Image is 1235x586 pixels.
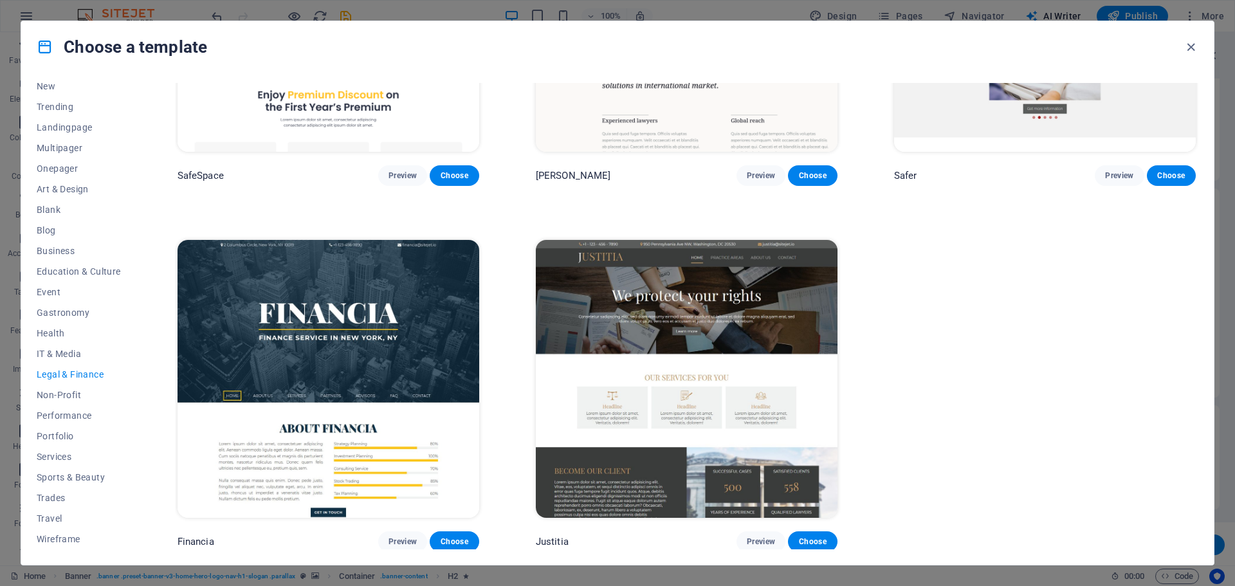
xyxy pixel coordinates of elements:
[37,446,121,467] button: Services
[747,536,775,547] span: Preview
[736,165,785,186] button: Preview
[178,535,214,548] p: Financia
[37,199,121,220] button: Blank
[37,364,121,385] button: Legal & Finance
[37,287,121,297] span: Event
[389,536,417,547] span: Preview
[37,241,121,261] button: Business
[798,536,827,547] span: Choose
[37,529,121,549] button: Wireframe
[37,452,121,462] span: Services
[37,390,121,400] span: Non-Profit
[37,81,121,91] span: New
[430,531,479,552] button: Choose
[37,385,121,405] button: Non-Profit
[440,170,468,181] span: Choose
[37,369,121,380] span: Legal & Finance
[37,431,121,441] span: Portfolio
[1157,170,1185,181] span: Choose
[894,169,917,182] p: Safer
[37,37,207,57] h4: Choose a template
[37,534,121,544] span: Wireframe
[37,117,121,138] button: Landingpage
[37,102,121,112] span: Trending
[37,513,121,524] span: Travel
[37,328,121,338] span: Health
[378,531,427,552] button: Preview
[37,426,121,446] button: Portfolio
[37,508,121,529] button: Travel
[37,179,121,199] button: Art & Design
[37,225,121,235] span: Blog
[37,122,121,133] span: Landingpage
[378,165,427,186] button: Preview
[37,349,121,359] span: IT & Media
[37,472,121,482] span: Sports & Beauty
[37,143,121,153] span: Multipager
[37,261,121,282] button: Education & Culture
[37,410,121,421] span: Performance
[37,184,121,194] span: Art & Design
[536,535,569,548] p: Justitia
[37,467,121,488] button: Sports & Beauty
[37,282,121,302] button: Event
[37,405,121,426] button: Performance
[37,302,121,323] button: Gastronomy
[37,488,121,508] button: Trades
[1147,165,1196,186] button: Choose
[37,493,121,503] span: Trades
[37,307,121,318] span: Gastronomy
[37,158,121,179] button: Onepager
[37,96,121,117] button: Trending
[37,246,121,256] span: Business
[440,536,468,547] span: Choose
[736,531,785,552] button: Preview
[37,266,121,277] span: Education & Culture
[747,170,775,181] span: Preview
[430,165,479,186] button: Choose
[788,531,837,552] button: Choose
[37,76,121,96] button: New
[37,163,121,174] span: Onepager
[536,169,611,182] p: [PERSON_NAME]
[37,343,121,364] button: IT & Media
[37,138,121,158] button: Multipager
[536,240,837,518] img: Justitia
[1105,170,1133,181] span: Preview
[798,170,827,181] span: Choose
[178,240,479,518] img: Financia
[37,205,121,215] span: Blank
[788,165,837,186] button: Choose
[178,169,224,182] p: SafeSpace
[37,220,121,241] button: Blog
[1095,165,1144,186] button: Preview
[389,170,417,181] span: Preview
[37,323,121,343] button: Health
